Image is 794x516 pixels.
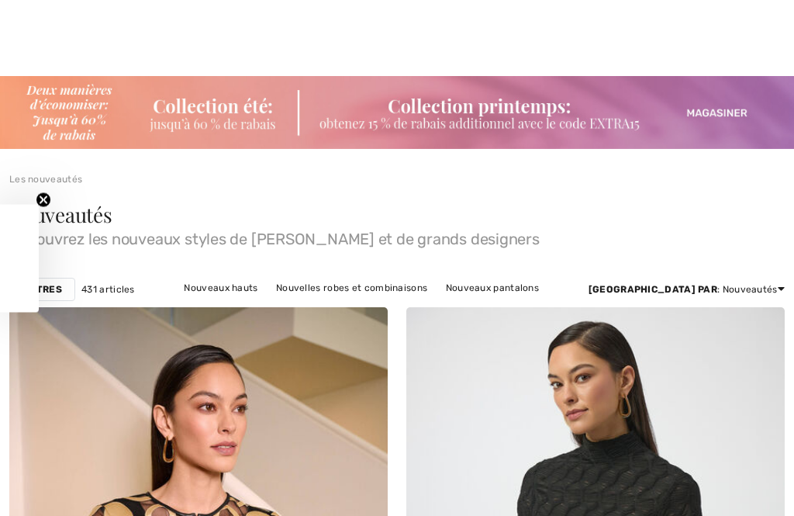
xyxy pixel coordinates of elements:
[9,225,785,247] span: Découvrez les nouveaux styles de [PERSON_NAME] et de grands designers
[9,201,112,228] span: Nouveautés
[464,298,551,318] a: Nouvelles jupes
[36,192,51,207] button: Close teaser
[319,298,461,318] a: Nouvelles vestes et blazers
[172,298,317,318] a: Nouveaux pulls et cardigans
[9,174,82,185] a: Les nouveautés
[438,278,547,298] a: Nouveaux pantalons
[81,282,135,296] span: 431 articles
[22,282,62,296] strong: Filtres
[268,278,435,298] a: Nouvelles robes et combinaisons
[589,284,717,295] strong: [GEOGRAPHIC_DATA] par
[589,282,785,296] div: : Nouveautés
[176,278,265,298] a: Nouveaux hauts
